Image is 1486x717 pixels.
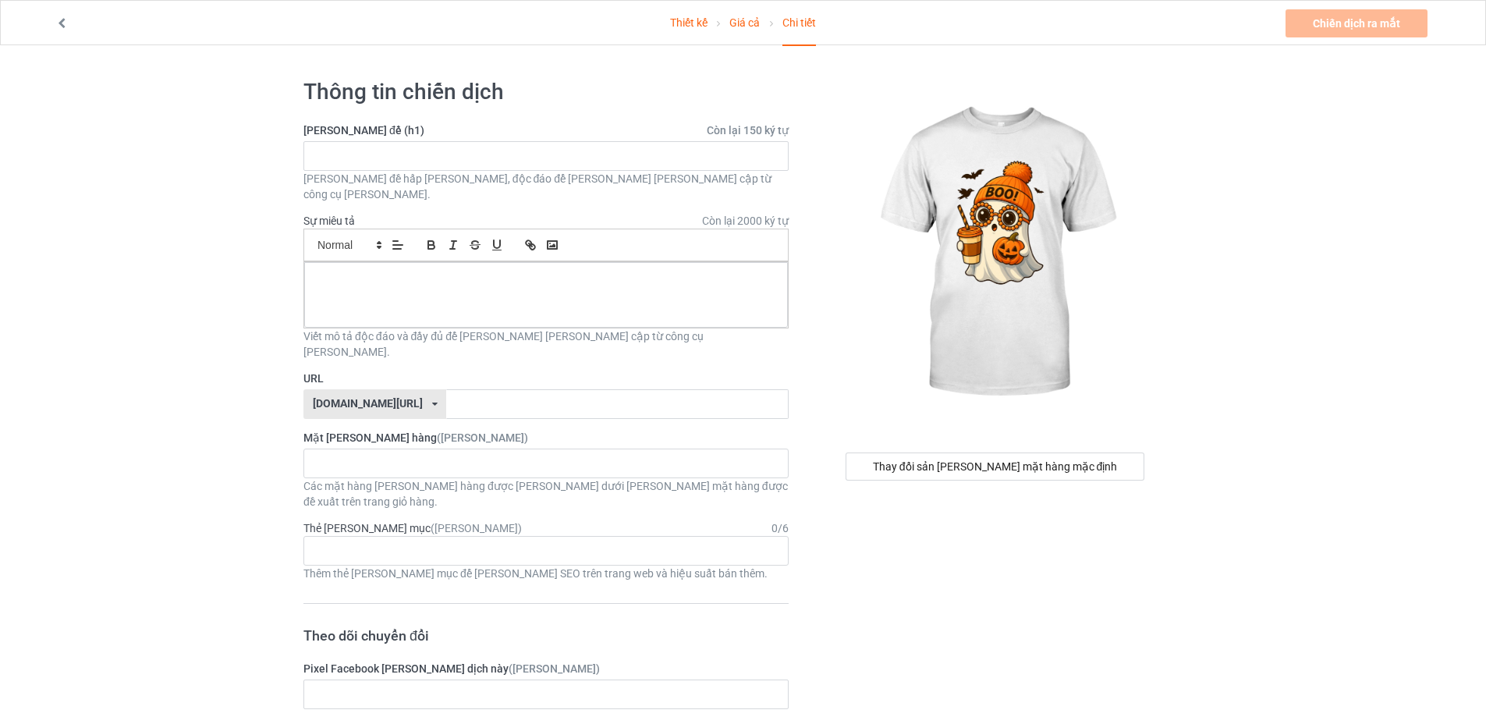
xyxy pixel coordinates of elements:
font: Theo dõi chuyển đổi [303,627,429,644]
font: Mặt [PERSON_NAME] hàng [303,431,437,444]
font: / [778,522,782,534]
a: Thiết kế [670,1,708,44]
font: Pixel Facebook [PERSON_NAME] dịch này [303,662,509,675]
font: ([PERSON_NAME]) [509,662,600,675]
div: Thay đổi sản [PERSON_NAME] mặt hàng mặc định [846,453,1145,481]
font: Các mặt hàng [PERSON_NAME] hàng được [PERSON_NAME] dưới [PERSON_NAME] mặt hàng được đề xuất trên ... [303,480,788,508]
font: Thêm thẻ [PERSON_NAME] mục để [PERSON_NAME] SEO trên trang web và hiệu suất bán thêm. [303,567,768,580]
font: Thiết kế [670,16,708,29]
font: Giá cả [729,16,760,29]
a: Giá cả [729,1,760,44]
font: Sự miêu tả [303,215,355,227]
font: ([PERSON_NAME]) [431,522,522,534]
font: Thẻ [PERSON_NAME] mục [303,522,431,534]
font: Thay đổi sản [PERSON_NAME] mặt hàng mặc định [873,460,1118,473]
font: Còn lại 150 [707,124,762,137]
font: ([PERSON_NAME]) [437,431,528,444]
font: ký tự [764,124,789,137]
font: Viết mô tả độc đáo và đầy đủ để [PERSON_NAME] [PERSON_NAME] cập từ công cụ [PERSON_NAME]. [303,330,704,358]
font: Còn lại 2000 [702,215,762,227]
font: 0 [771,522,778,534]
font: ký tự [764,215,789,227]
font: URL [303,372,324,385]
font: 6 [782,522,789,534]
font: [DOMAIN_NAME][URL] [313,397,423,410]
font: [PERSON_NAME] đề (h1) [303,124,424,137]
font: [PERSON_NAME] đề hấp [PERSON_NAME], độc đáo để [PERSON_NAME] [PERSON_NAME] cập từ công cụ [PERSON... [303,172,771,201]
font: Chi tiết [782,16,816,29]
font: Thông tin chiến dịch [303,79,504,105]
